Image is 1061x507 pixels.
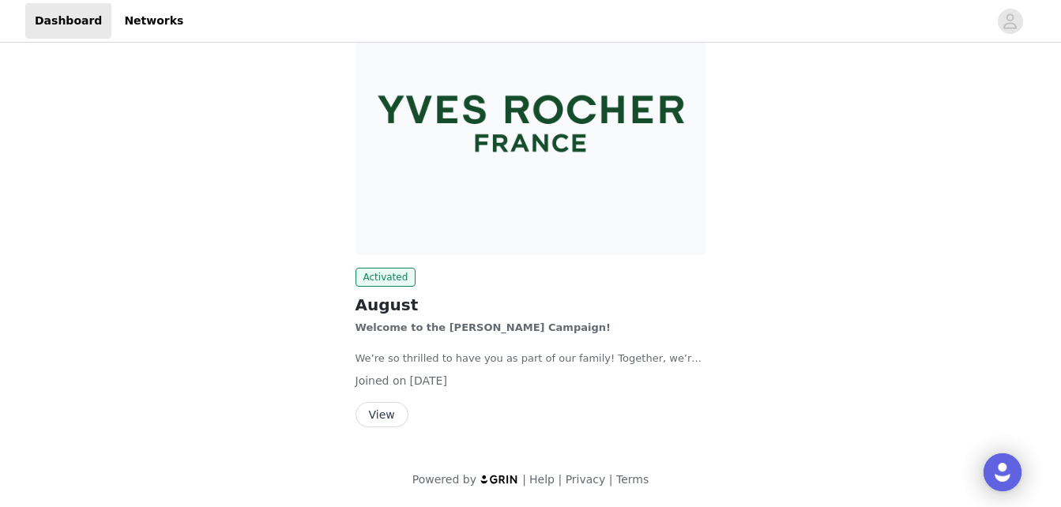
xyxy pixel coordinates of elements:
[1003,9,1018,34] div: avatar
[566,473,606,486] a: Privacy
[356,351,706,366] p: We’re so thrilled to have you as part of our family! Together, we’re celebrating the incredible p...
[356,374,407,387] span: Joined on
[616,473,649,486] a: Terms
[609,473,613,486] span: |
[522,473,526,486] span: |
[412,473,476,486] span: Powered by
[356,293,706,317] h2: August
[356,268,416,287] span: Activated
[356,321,611,333] strong: Welcome to the [PERSON_NAME] Campaign!
[115,3,193,39] a: Networks
[529,473,555,486] a: Help
[984,453,1021,491] div: Open Intercom Messenger
[410,374,447,387] span: [DATE]
[25,3,111,39] a: Dashboard
[480,474,519,484] img: logo
[356,402,408,427] button: View
[356,409,408,421] a: View
[558,473,562,486] span: |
